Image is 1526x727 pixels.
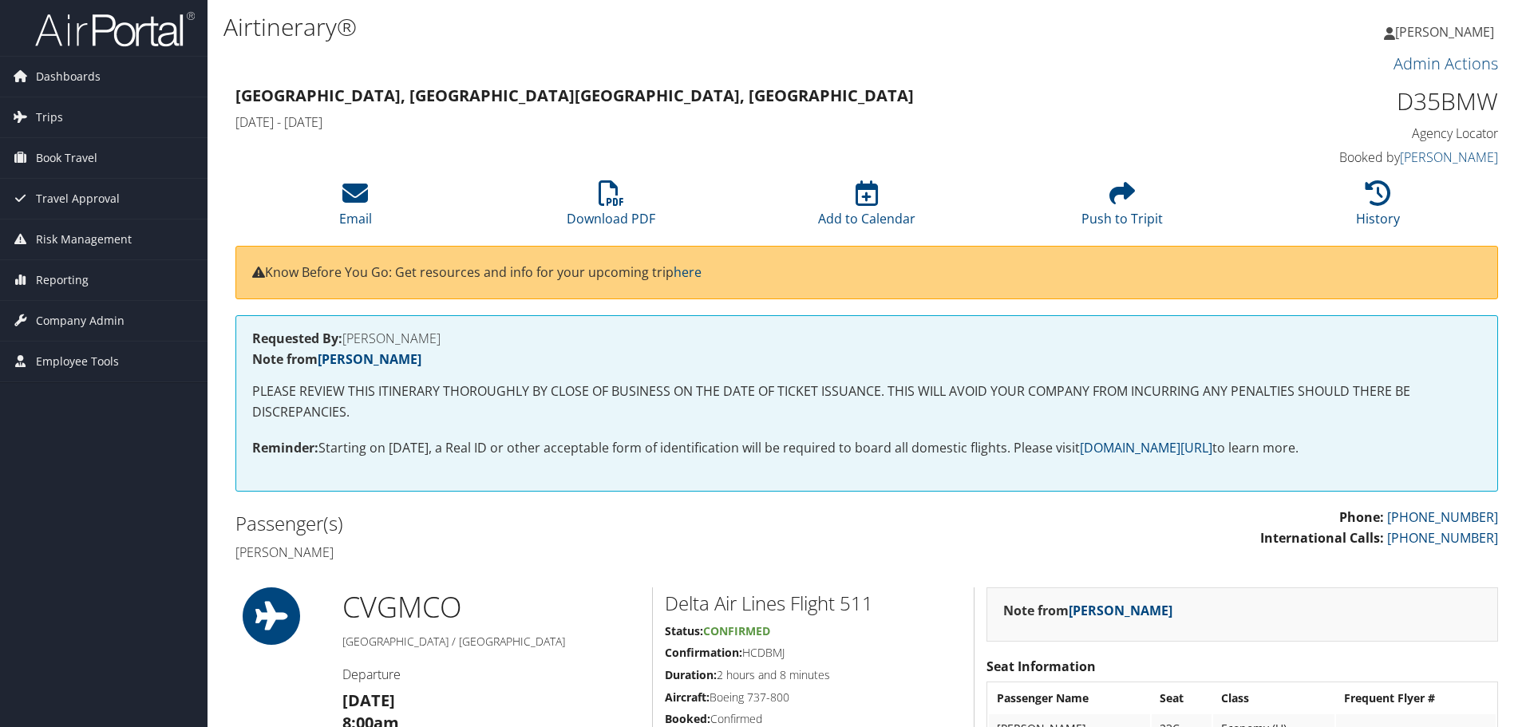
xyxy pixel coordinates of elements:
[1394,53,1498,74] a: Admin Actions
[665,667,717,682] strong: Duration:
[665,645,742,660] strong: Confirmation:
[1336,684,1496,713] th: Frequent Flyer #
[235,510,855,537] h2: Passenger(s)
[665,711,710,726] strong: Booked:
[35,10,195,48] img: airportal-logo.png
[1200,85,1498,118] h1: D35BMW
[1356,189,1400,227] a: History
[665,645,962,661] h5: HCDBMJ
[235,543,855,561] h4: [PERSON_NAME]
[674,263,702,281] a: here
[36,219,132,259] span: Risk Management
[342,634,640,650] h5: [GEOGRAPHIC_DATA] / [GEOGRAPHIC_DATA]
[36,260,89,300] span: Reporting
[342,587,640,627] h1: CVG MCO
[36,57,101,97] span: Dashboards
[223,10,1081,44] h1: Airtinerary®
[665,590,962,617] h2: Delta Air Lines Flight 511
[1081,189,1163,227] a: Push to Tripit
[36,138,97,178] span: Book Travel
[1003,602,1172,619] strong: Note from
[1152,684,1212,713] th: Seat
[235,113,1176,131] h4: [DATE] - [DATE]
[342,689,395,711] strong: [DATE]
[36,179,120,219] span: Travel Approval
[1069,602,1172,619] a: [PERSON_NAME]
[252,263,1481,283] p: Know Before You Go: Get resources and info for your upcoming trip
[1339,508,1384,526] strong: Phone:
[36,97,63,137] span: Trips
[665,623,703,638] strong: Status:
[252,350,421,368] strong: Note from
[252,330,342,347] strong: Requested By:
[1387,529,1498,547] a: [PHONE_NUMBER]
[989,684,1150,713] th: Passenger Name
[567,189,655,227] a: Download PDF
[342,666,640,683] h4: Departure
[252,332,1481,345] h4: [PERSON_NAME]
[318,350,421,368] a: [PERSON_NAME]
[986,658,1096,675] strong: Seat Information
[665,667,962,683] h5: 2 hours and 8 minutes
[1260,529,1384,547] strong: International Calls:
[1395,23,1494,41] span: [PERSON_NAME]
[36,301,125,341] span: Company Admin
[1387,508,1498,526] a: [PHONE_NUMBER]
[339,189,372,227] a: Email
[252,439,318,456] strong: Reminder:
[36,342,119,381] span: Employee Tools
[665,689,710,705] strong: Aircraft:
[1400,148,1498,166] a: [PERSON_NAME]
[665,689,962,705] h5: Boeing 737-800
[252,438,1481,459] p: Starting on [DATE], a Real ID or other acceptable form of identification will be required to boar...
[1384,8,1510,56] a: [PERSON_NAME]
[235,85,914,106] strong: [GEOGRAPHIC_DATA], [GEOGRAPHIC_DATA] [GEOGRAPHIC_DATA], [GEOGRAPHIC_DATA]
[818,189,915,227] a: Add to Calendar
[1080,439,1212,456] a: [DOMAIN_NAME][URL]
[252,381,1481,422] p: PLEASE REVIEW THIS ITINERARY THOROUGHLY BY CLOSE OF BUSINESS ON THE DATE OF TICKET ISSUANCE. THIS...
[1200,148,1498,166] h4: Booked by
[665,711,962,727] h5: Confirmed
[1213,684,1334,713] th: Class
[703,623,770,638] span: Confirmed
[1200,124,1498,142] h4: Agency Locator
